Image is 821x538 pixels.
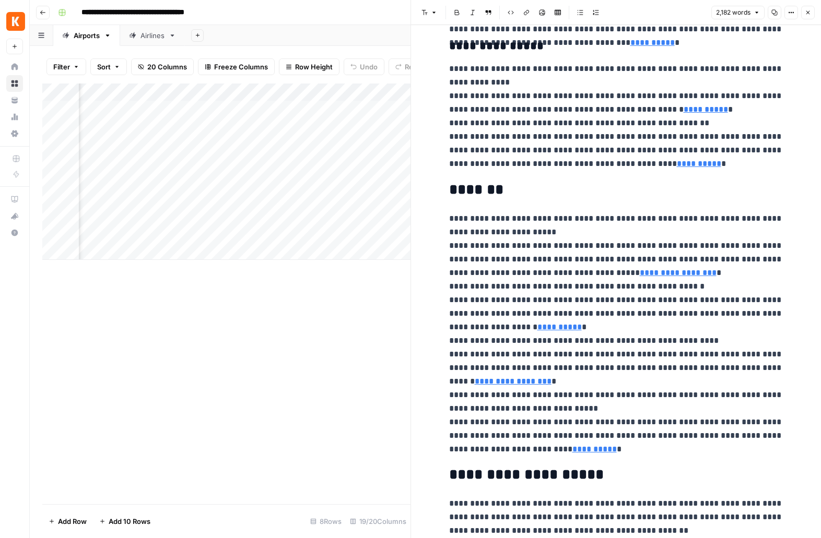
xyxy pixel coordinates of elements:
[74,30,100,41] div: Airports
[97,62,111,72] span: Sort
[131,58,194,75] button: 20 Columns
[346,513,411,530] div: 19/20 Columns
[53,25,120,46] a: Airports
[279,58,339,75] button: Row Height
[6,191,23,208] a: AirOps Academy
[140,30,165,41] div: Airlines
[6,92,23,109] a: Your Data
[93,513,157,530] button: Add 10 Rows
[306,513,346,530] div: 8 Rows
[90,58,127,75] button: Sort
[389,58,428,75] button: Redo
[6,75,23,92] a: Browse
[7,208,22,224] div: What's new?
[46,58,86,75] button: Filter
[109,516,150,527] span: Add 10 Rows
[58,516,87,527] span: Add Row
[53,62,70,72] span: Filter
[6,12,25,31] img: Kayak Logo
[6,8,23,34] button: Workspace: Kayak
[360,62,378,72] span: Undo
[198,58,275,75] button: Freeze Columns
[120,25,185,46] a: Airlines
[147,62,187,72] span: 20 Columns
[6,109,23,125] a: Usage
[6,58,23,75] a: Home
[344,58,384,75] button: Undo
[42,513,93,530] button: Add Row
[295,62,333,72] span: Row Height
[405,62,421,72] span: Redo
[716,8,750,17] span: 2,182 words
[6,125,23,142] a: Settings
[711,6,765,19] button: 2,182 words
[6,224,23,241] button: Help + Support
[214,62,268,72] span: Freeze Columns
[6,208,23,224] button: What's new?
